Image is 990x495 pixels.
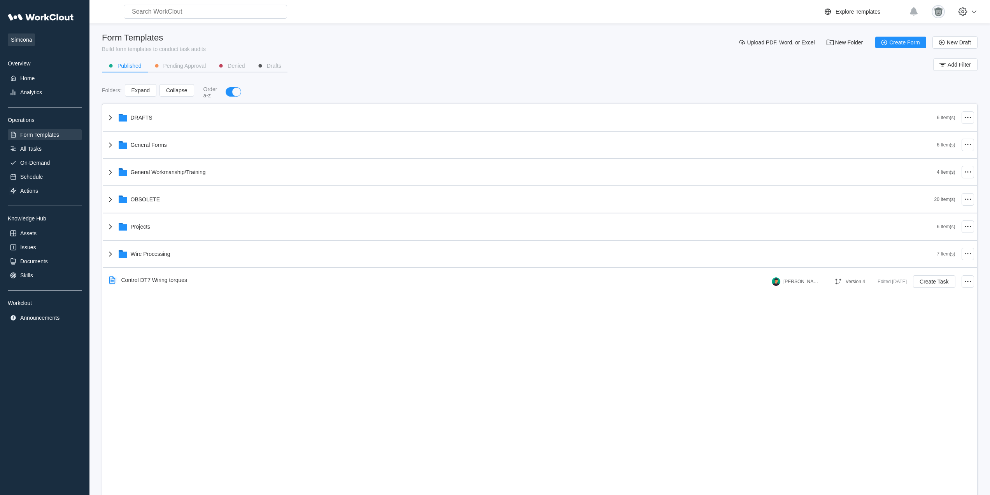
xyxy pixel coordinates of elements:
[937,115,955,120] div: 6 Item(s)
[932,5,945,18] img: gorilla.png
[8,242,82,253] a: Issues
[913,275,955,288] button: Create Task
[131,88,150,93] span: Expand
[934,197,955,202] div: 20 Item(s)
[8,117,82,123] div: Operations
[932,36,978,49] button: New Draft
[8,33,35,46] span: Simcona
[8,171,82,182] a: Schedule
[783,279,818,284] div: [PERSON_NAME]
[8,129,82,140] a: Form Templates
[20,75,35,81] div: Home
[875,37,926,48] button: Create Form
[846,279,865,284] div: Version 4
[131,196,160,203] div: OBSOLETE
[163,63,206,69] div: Pending Approval
[937,169,955,175] div: 4 Item(s)
[920,279,948,284] span: Create Task
[836,9,880,15] div: Explore Templates
[166,88,187,93] span: Collapse
[8,143,82,154] a: All Tasks
[823,7,905,16] a: Explore Templates
[20,132,59,138] div: Form Templates
[102,87,122,93] div: Folders :
[20,89,42,95] div: Analytics
[947,40,971,45] span: New Draft
[8,300,82,306] div: Workclout
[121,277,187,283] div: Control DT7 Wiring torques
[124,5,287,19] input: Search WorkClout
[821,37,869,48] button: New Folder
[8,312,82,323] a: Announcements
[131,169,206,175] div: General Workmanship/Training
[131,142,167,148] div: General Forms
[8,215,82,222] div: Knowledge Hub
[8,270,82,281] a: Skills
[131,251,170,257] div: Wire Processing
[8,73,82,84] a: Home
[8,228,82,239] a: Assets
[203,86,218,99] div: Order a-z
[889,40,920,45] span: Create Form
[148,60,212,72] button: Pending Approval
[20,272,33,278] div: Skills
[878,277,907,286] div: Edited [DATE]
[131,224,151,230] div: Projects
[8,87,82,98] a: Analytics
[20,188,38,194] div: Actions
[933,58,978,71] button: Add Filter
[117,63,142,69] div: Published
[20,244,36,250] div: Issues
[228,63,245,69] div: Denied
[102,33,206,43] div: Form Templates
[251,60,287,72] button: Drafts
[835,40,863,45] span: New Folder
[937,142,955,148] div: 6 Item(s)
[267,63,281,69] div: Drafts
[747,40,815,45] span: Upload PDF, Word, or Excel
[772,277,780,286] img: user.png
[733,37,821,48] button: Upload PDF, Word, or Excel
[20,146,42,152] div: All Tasks
[8,185,82,196] a: Actions
[20,230,37,236] div: Assets
[102,60,148,72] button: Published
[8,157,82,168] a: On-Demand
[20,258,48,264] div: Documents
[8,256,82,267] a: Documents
[212,60,251,72] button: Denied
[20,315,60,321] div: Announcements
[131,115,152,121] div: DRAFTS
[125,84,156,97] button: Expand
[102,46,206,52] div: Build form templates to conduct task audits
[937,224,955,229] div: 6 Item(s)
[20,174,43,180] div: Schedule
[20,160,50,166] div: On-Demand
[948,62,971,67] span: Add Filter
[8,60,82,67] div: Overview
[159,84,194,97] button: Collapse
[937,251,955,257] div: 7 Item(s)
